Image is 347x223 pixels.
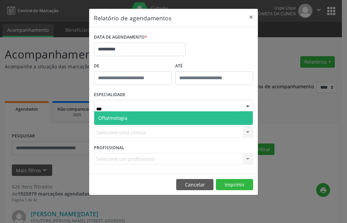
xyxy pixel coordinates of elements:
label: ATÉ [175,61,253,71]
label: ESPECIALIDADE [94,90,125,100]
label: De [94,61,172,71]
button: Cancelar [176,179,213,191]
label: PROFISSIONAL [94,142,124,153]
label: DATA DE AGENDAMENTO [94,32,147,43]
span: Oftalmologia [98,115,127,121]
button: Imprimir [216,179,253,191]
button: Close [244,9,258,25]
h5: Relatório de agendamentos [94,14,171,22]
